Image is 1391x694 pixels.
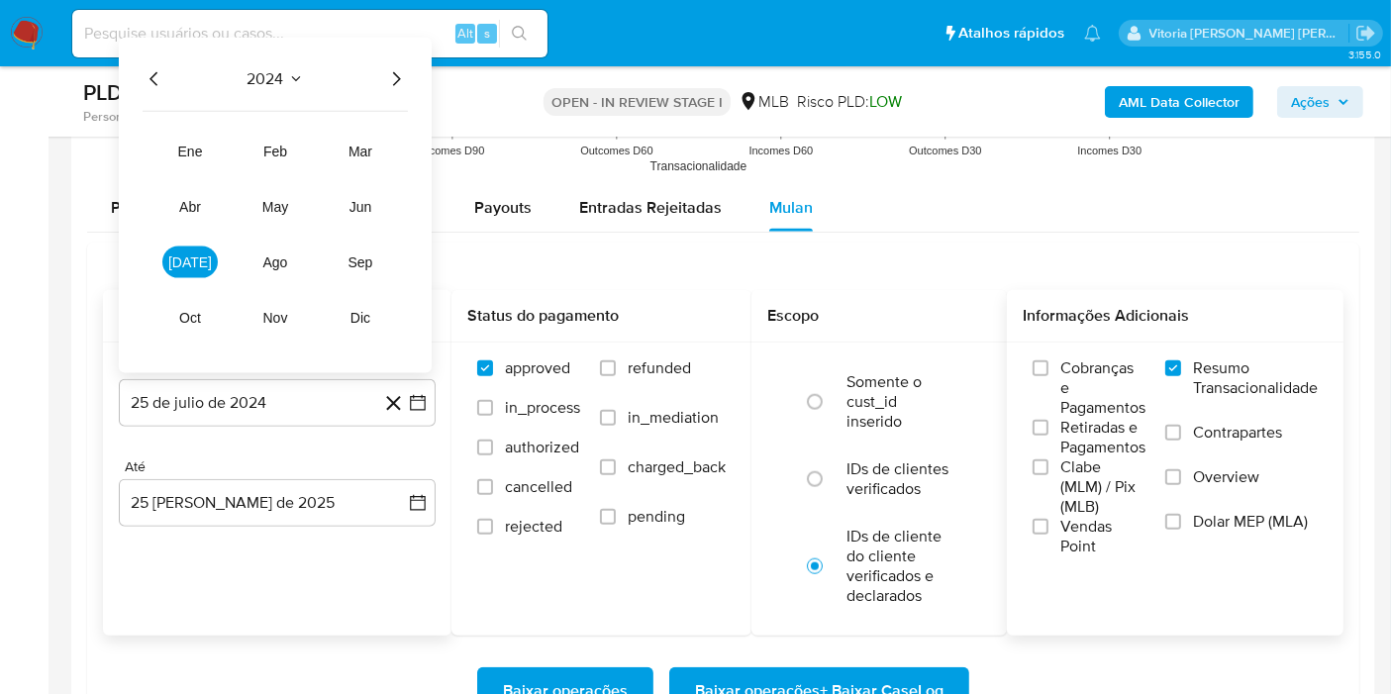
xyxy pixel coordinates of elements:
a: Sair [1355,23,1376,44]
button: Ações [1277,86,1363,118]
span: s [484,24,490,43]
p: vitoria.caldeira@mercadolivre.com [1149,24,1349,43]
input: Pesquise usuários ou casos... [72,21,547,47]
span: Ações [1291,86,1330,118]
span: Atalhos rápidos [958,23,1064,44]
b: Person ID [83,108,138,126]
b: AML Data Collector [1119,86,1240,118]
button: search-icon [499,20,540,48]
b: PLD [83,76,123,108]
span: Risco PLD: [797,91,902,113]
span: 3.155.0 [1348,47,1381,62]
span: LOW [869,90,902,113]
span: Alt [457,24,473,43]
a: Notificações [1084,25,1101,42]
div: MLB [739,91,789,113]
p: OPEN - IN REVIEW STAGE I [544,88,731,116]
button: AML Data Collector [1105,86,1253,118]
